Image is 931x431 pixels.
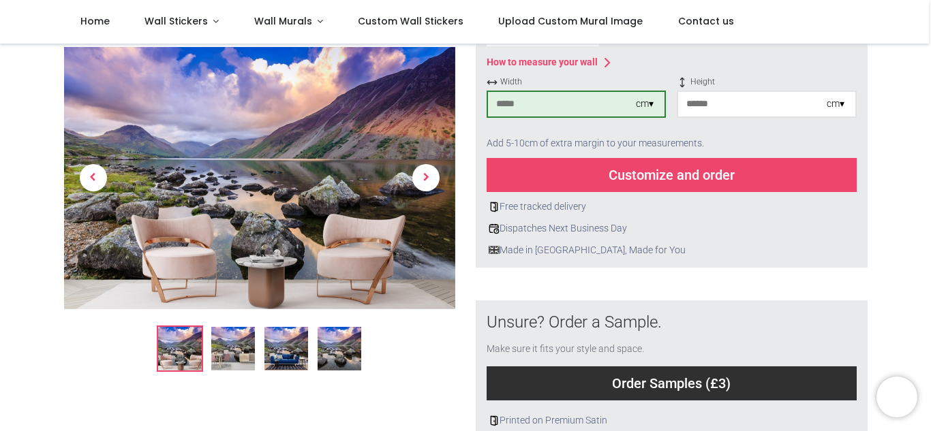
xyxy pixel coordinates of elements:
span: Width [487,76,666,88]
div: Free tracked delivery [487,200,857,214]
span: Next [412,165,440,192]
div: Dispatches Next Business Day [487,222,857,236]
div: How to measure your wall [487,56,598,69]
img: Mountain Landscape Lake District Cumbria Wall Mural Wallpaper [158,327,202,370]
img: WS-50172-03 [264,327,308,370]
div: Unsure? Order a Sample. [487,311,857,334]
a: Previous [64,86,123,270]
img: uk [489,244,500,255]
span: Wall Stickers [144,14,208,28]
span: Contact us [678,14,734,28]
a: Next [397,86,455,270]
div: Customize and order [487,158,857,192]
span: Wall Murals [254,14,312,28]
iframe: Brevo live chat [876,377,917,417]
span: Custom Wall Stickers [358,14,463,28]
div: Order Samples (£3) [487,366,857,400]
img: WS-50172-04 [318,327,361,370]
div: Make sure it fits your style and space. [487,342,857,356]
img: WS-50172-02 [211,327,255,370]
span: Previous [80,165,107,192]
div: Add 5-10cm of extra margin to your measurements. [487,129,857,159]
div: cm ▾ [827,97,844,111]
div: Made in [GEOGRAPHIC_DATA], Made for You [487,244,857,257]
div: Printed on Premium Satin [487,414,857,428]
span: Home [80,14,110,28]
img: Mountain Landscape Lake District Cumbria Wall Mural Wallpaper [64,47,456,309]
span: Height [677,76,856,88]
span: Upload Custom Mural Image [498,14,643,28]
div: cm ▾ [636,97,654,111]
